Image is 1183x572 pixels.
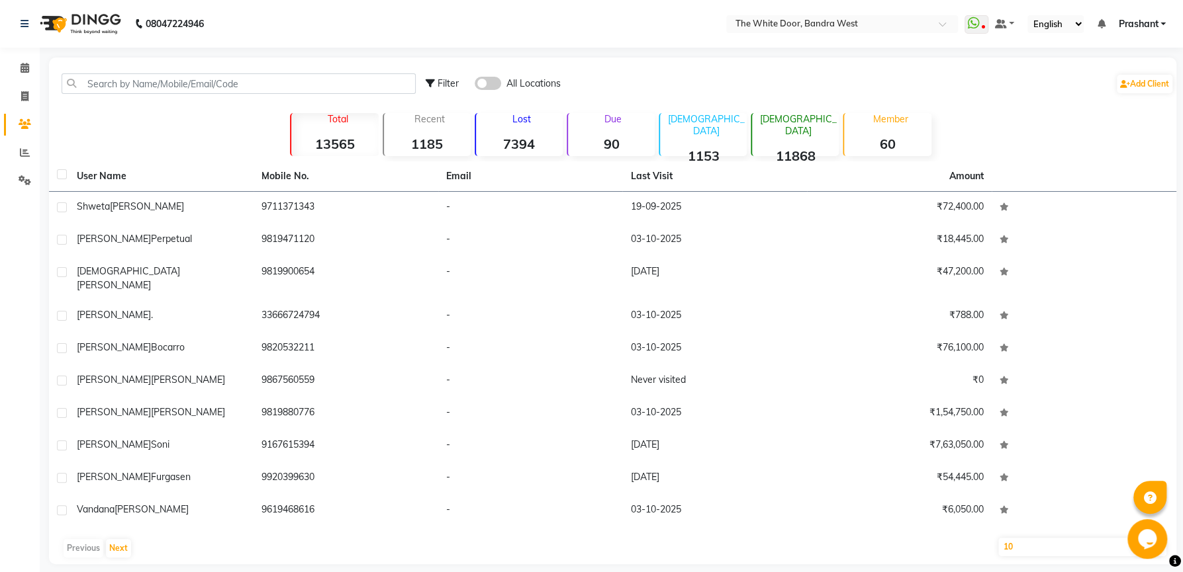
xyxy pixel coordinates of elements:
td: ₹47,200.00 [807,257,992,300]
th: Amount [941,161,992,191]
span: Vandana [77,503,115,515]
span: Shweta [77,200,110,212]
span: [PERSON_NAME] [77,471,151,483]
td: 9819471120 [254,224,438,257]
td: ₹0 [807,365,992,397]
p: [DEMOGRAPHIC_DATA] [757,113,839,137]
strong: 60 [844,136,931,152]
span: [PERSON_NAME] [151,374,225,386]
span: All Locations [506,77,561,91]
p: Total [297,113,378,125]
span: Bocarro [151,341,185,353]
p: [DEMOGRAPHIC_DATA] [665,113,747,137]
span: Soni [151,438,169,450]
td: 9619468616 [254,495,438,527]
p: Recent [389,113,471,125]
th: User Name [69,161,254,192]
td: Never visited [622,365,807,397]
strong: 1185 [384,136,471,152]
th: Last Visit [622,161,807,192]
span: [PERSON_NAME] [77,374,151,386]
td: ₹788.00 [807,300,992,333]
td: 9867560559 [254,365,438,397]
td: - [438,257,623,300]
td: ₹54,445.00 [807,462,992,495]
td: [DATE] [622,430,807,462]
td: [DATE] [622,257,807,300]
p: Due [571,113,655,125]
span: [PERSON_NAME] [115,503,189,515]
span: Prashant [1118,17,1158,31]
th: Mobile No. [254,161,438,192]
b: 08047224946 [146,5,204,42]
span: [PERSON_NAME] [77,233,151,245]
td: 33666724794 [254,300,438,333]
td: 9920399630 [254,462,438,495]
td: 9819880776 [254,397,438,430]
strong: 13565 [291,136,378,152]
th: Email [438,161,623,192]
td: ₹6,050.00 [807,495,992,527]
td: ₹72,400.00 [807,192,992,224]
span: Filter [438,77,459,89]
td: ₹7,63,050.00 [807,430,992,462]
td: [DATE] [622,462,807,495]
td: 9819900654 [254,257,438,300]
p: Member [849,113,931,125]
strong: 90 [568,136,655,152]
td: - [438,397,623,430]
button: Next [106,539,131,557]
span: [PERSON_NAME] [77,309,151,321]
td: - [438,495,623,527]
td: ₹18,445.00 [807,224,992,257]
span: [PERSON_NAME] [77,438,151,450]
span: [PERSON_NAME] [77,406,151,418]
iframe: chat widget [1127,519,1170,559]
span: [PERSON_NAME] [151,406,225,418]
td: - [438,224,623,257]
td: - [438,333,623,365]
td: - [438,365,623,397]
td: 19-09-2025 [622,192,807,224]
span: [PERSON_NAME] [77,279,151,291]
span: [DEMOGRAPHIC_DATA] [77,265,180,277]
td: - [438,300,623,333]
p: Lost [481,113,563,125]
img: logo [34,5,124,42]
td: ₹1,54,750.00 [807,397,992,430]
span: . [151,309,153,321]
td: 03-10-2025 [622,397,807,430]
span: [PERSON_NAME] [110,200,184,212]
strong: 1153 [660,147,747,164]
strong: 11868 [752,147,839,164]
td: 03-10-2025 [622,300,807,333]
span: Furgasen [151,471,191,483]
td: - [438,192,623,224]
td: 9820532211 [254,333,438,365]
td: 03-10-2025 [622,224,807,257]
td: - [438,430,623,462]
td: 9167615394 [254,430,438,462]
a: Add Client [1117,75,1172,93]
td: - [438,462,623,495]
span: [PERSON_NAME] [77,341,151,353]
strong: 7394 [476,136,563,152]
td: 9711371343 [254,192,438,224]
span: Perpetual [151,233,192,245]
input: Search by Name/Mobile/Email/Code [62,73,416,94]
td: 03-10-2025 [622,333,807,365]
td: 03-10-2025 [622,495,807,527]
td: ₹76,100.00 [807,333,992,365]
